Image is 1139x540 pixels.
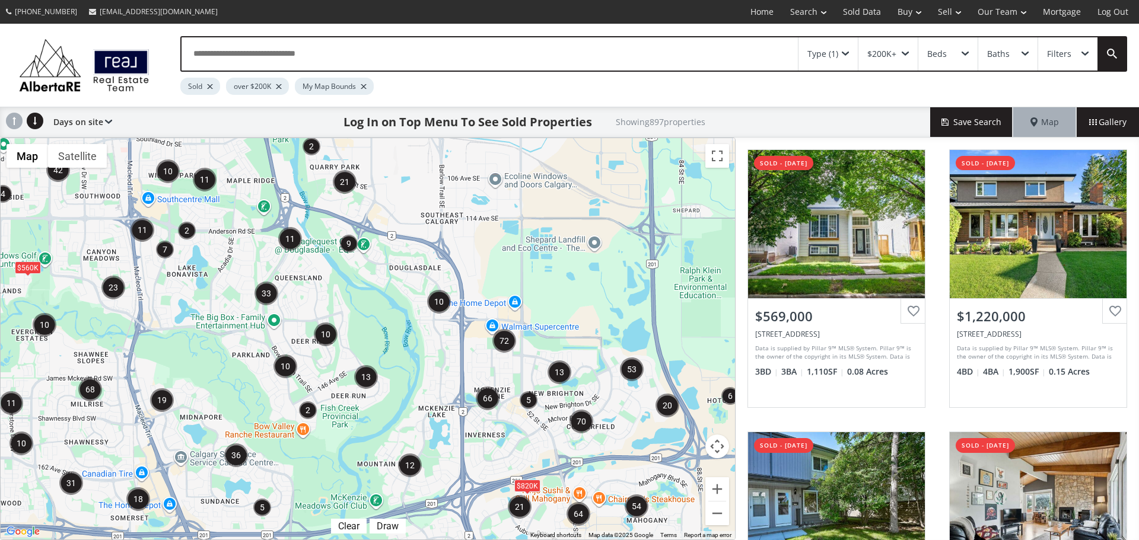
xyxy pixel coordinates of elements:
[781,366,804,378] span: 3 BA
[9,432,33,455] div: 10
[59,471,83,495] div: 31
[1030,116,1059,128] span: Map
[273,354,297,378] div: 10
[299,401,317,419] div: 2
[987,50,1010,58] div: Baths
[101,276,125,299] div: 23
[4,524,43,539] img: Google
[1049,366,1090,378] span: 0.15 Acres
[476,386,499,410] div: 66
[48,144,107,168] button: Show satellite imagery
[625,494,648,518] div: 54
[33,313,56,337] div: 10
[340,235,358,253] div: 9
[46,158,70,182] div: 42
[508,495,532,519] div: 21
[736,138,937,420] a: sold - [DATE]$569,000[STREET_ADDRESS]Data is supplied by Pillar 9™ MLS® System. Pillar 9™ is the ...
[178,222,196,239] div: 2
[705,434,729,458] button: Map camera controls
[1008,366,1046,378] span: 1,900 SF
[78,378,102,401] div: 68
[254,282,278,305] div: 33
[514,480,540,492] div: $820K
[705,501,729,525] button: Zoom out
[180,78,220,95] div: Sold
[13,36,155,95] img: Logo
[100,7,218,17] span: [EMAIL_ADDRESS][DOMAIN_NAME]
[620,357,644,381] div: 53
[193,168,217,191] div: 11
[295,78,374,95] div: My Map Bounds
[957,344,1116,362] div: Data is supplied by Pillar 9™ MLS® System. Pillar 9™ is the owner of the copyright in its MLS® Sy...
[303,138,320,155] div: 2
[156,159,180,183] div: 10
[684,532,731,538] a: Report a map error
[83,1,224,23] a: [EMAIL_ADDRESS][DOMAIN_NAME]
[588,532,653,538] span: Map data ©2025 Google
[126,487,150,511] div: 18
[867,50,896,58] div: $200K+
[15,261,41,274] div: $560K
[150,388,174,412] div: 19
[567,502,590,526] div: 64
[705,144,729,168] button: Toggle fullscreen view
[253,499,271,516] div: 5
[957,366,980,378] span: 4 BD
[847,366,888,378] span: 0.08 Acres
[370,520,406,532] div: Click to draw.
[755,344,915,362] div: Data is supplied by Pillar 9™ MLS® System. Pillar 9™ is the owner of the copyright in its MLS® Sy...
[530,531,581,539] button: Keyboard shortcuts
[4,524,43,539] a: Open this area in Google Maps (opens a new window)
[374,520,402,532] div: Draw
[983,366,1006,378] span: 4 BA
[15,7,77,17] span: [PHONE_NUMBER]
[278,227,302,251] div: 11
[7,144,48,168] button: Show street map
[656,394,679,417] div: 20
[226,78,289,95] div: over $200K
[47,107,112,137] div: Days on site
[957,329,1119,339] div: 47 Lake Twintree Place SE, Calgary, AB T2J 2X4
[1076,107,1139,137] div: Gallery
[548,360,571,384] div: 13
[156,241,174,258] div: 7
[398,453,422,477] div: 12
[1089,116,1127,128] span: Gallery
[354,365,378,389] div: 13
[492,329,516,353] div: 72
[660,532,677,538] a: Terms
[755,329,918,339] div: 41 Inverness Park SE, Calgary, AB T2Z3E3
[333,170,357,194] div: 21
[957,307,1119,325] div: $1,220,000
[807,50,838,58] div: Type (1)
[331,520,367,532] div: Click to clear.
[1047,50,1071,58] div: Filters
[755,307,918,325] div: $569,000
[807,366,844,378] span: 1,110 SF
[224,443,248,467] div: 36
[927,50,947,58] div: Beds
[930,107,1013,137] button: Save Search
[1013,107,1076,137] div: Map
[314,322,338,346] div: 10
[343,114,592,130] h1: Log In on Top Menu To See Sold Properties
[721,387,739,405] div: 6
[427,290,451,314] div: 10
[755,366,778,378] span: 3 BD
[705,477,729,501] button: Zoom in
[131,218,154,242] div: 11
[335,520,362,532] div: Clear
[937,138,1139,420] a: sold - [DATE]$1,220,000[STREET_ADDRESS]Data is supplied by Pillar 9™ MLS® System. Pillar 9™ is th...
[569,410,593,433] div: 70
[520,391,537,409] div: 5
[616,117,705,126] h2: Showing 897 properties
